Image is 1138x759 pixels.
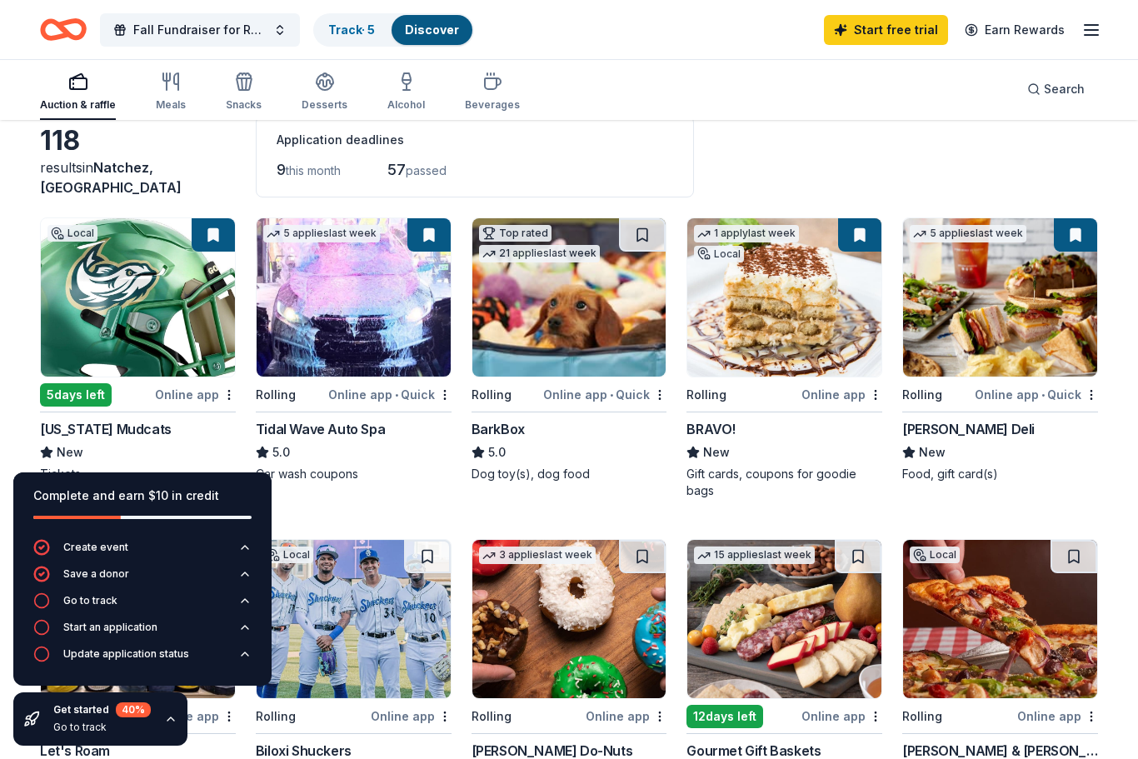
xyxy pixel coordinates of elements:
a: Discover [405,22,459,37]
div: 21 applies last week [479,245,600,262]
div: Rolling [472,707,512,727]
img: Image for Sal & Mookie's [903,540,1097,698]
div: Online app Quick [975,384,1098,405]
span: • [610,388,613,402]
button: Auction & raffle [40,65,116,120]
div: Gift cards, coupons for goodie bags [686,466,882,499]
img: Image for Gourmet Gift Baskets [687,540,881,698]
span: in [40,159,182,196]
div: Local [694,246,744,262]
span: 5.0 [272,442,290,462]
div: Rolling [902,385,942,405]
span: this month [286,163,341,177]
div: 5 applies last week [263,225,380,242]
div: Online app [586,706,666,727]
span: passed [406,163,447,177]
div: Alcohol [387,98,425,112]
div: Beverages [465,98,520,112]
img: Image for Tidal Wave Auto Spa [257,218,451,377]
button: Create event [33,539,252,566]
div: Create event [63,541,128,554]
a: Track· 5 [328,22,375,37]
div: [PERSON_NAME] Deli [902,419,1035,439]
div: 5 applies last week [910,225,1026,242]
div: Car wash coupons [256,466,452,482]
a: Earn Rewards [955,15,1075,45]
div: 3 applies last week [479,547,596,564]
a: Image for Mississippi MudcatsLocal5days leftOnline app[US_STATE] MudcatsNewTickets [40,217,236,482]
img: Image for Shipley Do-Nuts [472,540,666,698]
div: Online app [371,706,452,727]
button: Meals [156,65,186,120]
div: 15 applies last week [694,547,815,564]
div: BRAVO! [686,419,736,439]
div: Online app [155,384,236,405]
div: Online app Quick [543,384,666,405]
div: [US_STATE] Mudcats [40,419,172,439]
span: New [703,442,730,462]
div: Online app [801,384,882,405]
div: Go to track [53,721,151,734]
div: Auction & raffle [40,98,116,112]
div: Meals [156,98,186,112]
button: Save a donor [33,566,252,592]
span: New [57,442,83,462]
div: Tidal Wave Auto Spa [256,419,385,439]
div: Start an application [63,621,157,634]
div: Go to track [63,594,117,607]
span: Natchez, [GEOGRAPHIC_DATA] [40,159,182,196]
div: Local [910,547,960,563]
span: 9 [277,161,286,178]
div: Dog toy(s), dog food [472,466,667,482]
button: Update application status [33,646,252,672]
span: New [919,442,946,462]
img: Image for BRAVO! [687,218,881,377]
img: Image for BarkBox [472,218,666,377]
button: Fall Fundraiser for Rebuilding [100,13,300,47]
img: Image for Mississippi Mudcats [41,218,235,377]
div: Desserts [302,98,347,112]
div: 5 days left [40,383,112,407]
div: Rolling [256,385,296,405]
div: Online app [801,706,882,727]
div: Rolling [902,707,942,727]
div: Top rated [479,225,552,242]
div: Get started [53,702,151,717]
button: Go to track [33,592,252,619]
a: Image for BRAVO!1 applylast weekLocalRollingOnline appBRAVO!NewGift cards, coupons for goodie bags [686,217,882,499]
span: • [395,388,398,402]
span: 5.0 [488,442,506,462]
a: Start free trial [824,15,948,45]
div: Local [47,225,97,242]
div: Complete and earn $10 in credit [33,486,252,506]
div: Rolling [686,385,726,405]
a: Image for Tidal Wave Auto Spa5 applieslast weekRollingOnline app•QuickTidal Wave Auto Spa5.0Car w... [256,217,452,482]
div: BarkBox [472,419,525,439]
span: Fall Fundraiser for Rebuilding [133,20,267,40]
button: Alcohol [387,65,425,120]
a: Home [40,10,87,49]
div: Application deadlines [277,130,673,150]
img: Image for McAlister's Deli [903,218,1097,377]
div: Food, gift card(s) [902,466,1098,482]
button: Track· 5Discover [313,13,474,47]
a: Image for BarkBoxTop rated21 applieslast weekRollingOnline app•QuickBarkBox5.0Dog toy(s), dog food [472,217,667,482]
button: Search [1014,72,1098,106]
div: Online app [1017,706,1098,727]
div: 40 % [116,702,151,717]
span: Search [1044,79,1085,99]
div: Snacks [226,98,262,112]
img: Image for Biloxi Shuckers [257,540,451,698]
div: 12 days left [686,705,763,728]
div: 1 apply last week [694,225,799,242]
div: Update application status [63,647,189,661]
div: Online app Quick [328,384,452,405]
div: Rolling [472,385,512,405]
button: Snacks [226,65,262,120]
div: Local [263,547,313,563]
span: • [1041,388,1045,402]
button: Beverages [465,65,520,120]
button: Start an application [33,619,252,646]
div: Save a donor [63,567,129,581]
div: results [40,157,236,197]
